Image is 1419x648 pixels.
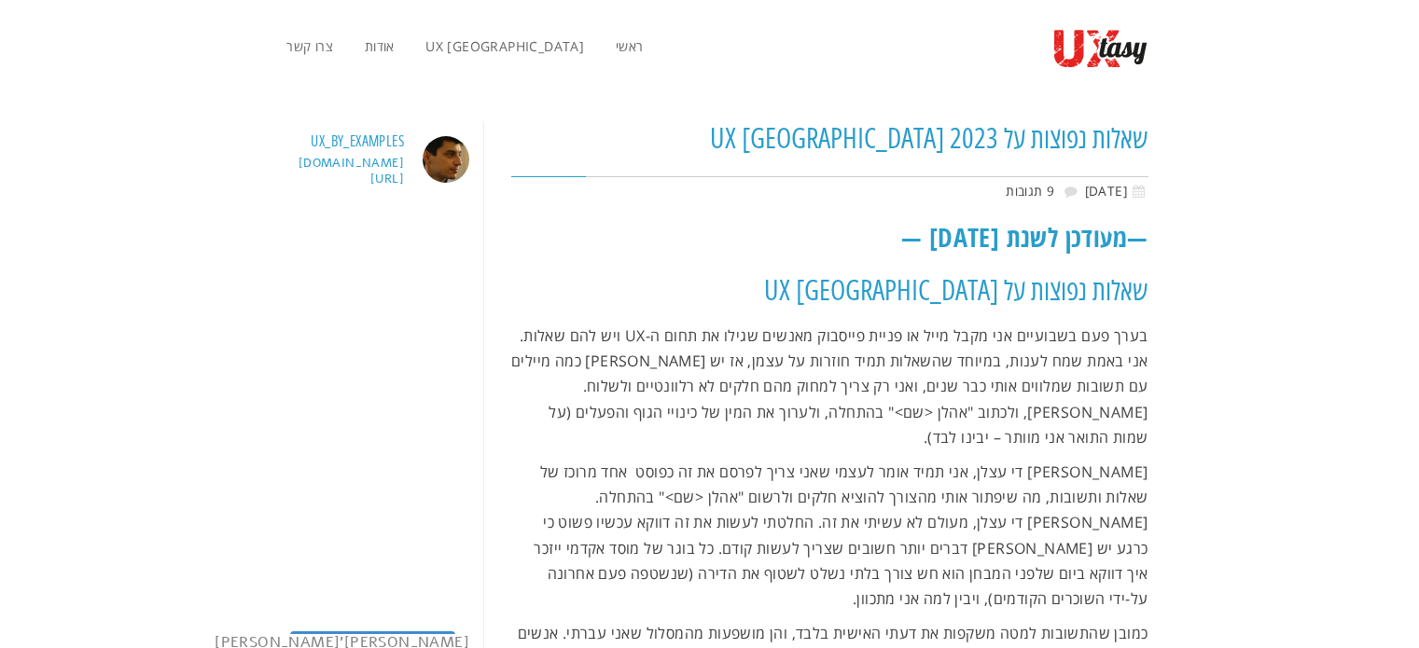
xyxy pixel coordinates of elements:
span: צרו קשר [286,37,333,55]
h1: שאלות נפוצות על UX [GEOGRAPHIC_DATA] 2023 [511,121,1148,158]
span: UX [GEOGRAPHIC_DATA] [425,37,584,55]
h1: שאלות נפוצות על UX [GEOGRAPHIC_DATA] [511,273,1148,310]
p: [DOMAIN_NAME][URL] [271,156,405,187]
a: ux_by_examples [DOMAIN_NAME][URL] [271,132,470,187]
span: ראשי [616,37,644,55]
strong: —מעודכן לשנת [DATE] — [901,223,1148,255]
p: [PERSON_NAME] די עצלן, אני תמיד אומר לעצמי שאני צריך לפרסם את זה כפוסט אחד מרוכז של שאלות ותשובות... [511,460,1148,612]
h3: ux_by_examples [311,132,404,152]
a: 9 תגובות [1006,182,1054,200]
img: UXtasy [1053,28,1148,69]
span: אודות [365,37,395,55]
p: בערך פעם בשבועיים אני מקבל מייל או פניית פייסבוק מאנשים שגילו את תחום ה-UX ויש להם שאלות. אני באמ... [511,324,1148,450]
time: [DATE] [1085,182,1148,200]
